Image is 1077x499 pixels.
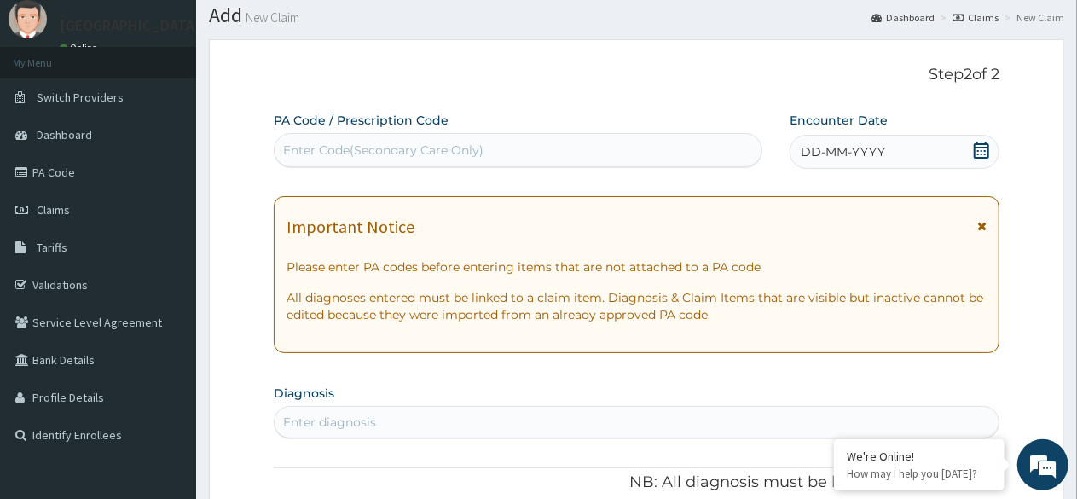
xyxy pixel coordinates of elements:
p: Please enter PA codes before entering items that are not attached to a PA code [287,258,987,276]
a: Dashboard [871,10,935,25]
small: New Claim [242,11,299,24]
span: Switch Providers [37,90,124,105]
h1: Important Notice [287,218,414,236]
p: [GEOGRAPHIC_DATA] [60,18,200,33]
p: Step 2 of 2 [274,66,999,84]
div: We're Online! [847,449,992,464]
span: DD-MM-YYYY [801,143,885,160]
p: How may I help you today? [847,467,992,481]
span: Tariffs [37,240,67,255]
label: Encounter Date [790,112,888,129]
p: All diagnoses entered must be linked to a claim item. Diagnosis & Claim Items that are visible bu... [287,289,987,323]
div: Enter diagnosis [283,414,376,431]
a: Claims [953,10,999,25]
span: We're online! [99,144,235,316]
textarea: Type your message and hit 'Enter' [9,324,325,384]
p: NB: All diagnosis must be linked to a claim item [274,472,999,494]
label: Diagnosis [274,385,334,402]
li: New Claim [1000,10,1064,25]
span: Dashboard [37,127,92,142]
h1: Add [209,4,1064,26]
label: PA Code / Prescription Code [274,112,449,129]
img: d_794563401_company_1708531726252_794563401 [32,85,69,128]
a: Online [60,42,101,54]
div: Enter Code(Secondary Care Only) [283,142,483,159]
div: Chat with us now [89,96,287,118]
div: Minimize live chat window [280,9,321,49]
span: Claims [37,202,70,218]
